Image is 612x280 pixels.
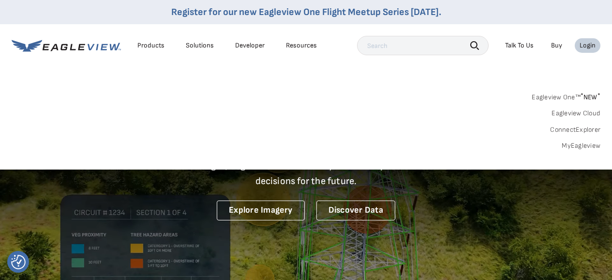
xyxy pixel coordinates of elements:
img: Revisit consent button [11,255,26,269]
button: Consent Preferences [11,255,26,269]
div: Solutions [186,41,214,50]
a: Buy [551,41,562,50]
div: Login [580,41,596,50]
a: Register for our new Eagleview One Flight Meetup Series [DATE]. [171,6,441,18]
a: Eagleview One™*NEW* [532,90,600,101]
a: Eagleview Cloud [552,109,600,118]
div: Talk To Us [505,41,534,50]
a: Explore Imagery [217,201,305,220]
div: Products [137,41,164,50]
input: Search [357,36,489,55]
a: ConnectExplorer [550,125,600,134]
span: NEW [581,93,600,101]
a: Discover Data [316,201,395,220]
div: Resources [286,41,317,50]
a: Developer [235,41,265,50]
a: MyEagleview [562,141,600,150]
